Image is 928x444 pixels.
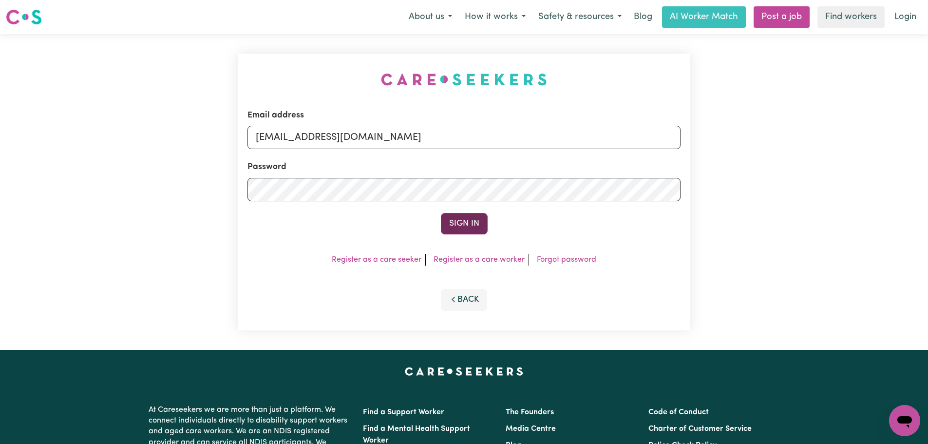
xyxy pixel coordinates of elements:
[889,6,922,28] a: Login
[662,6,746,28] a: AI Worker Match
[402,7,458,27] button: About us
[441,213,488,234] button: Sign In
[458,7,532,27] button: How it works
[648,408,709,416] a: Code of Conduct
[506,408,554,416] a: The Founders
[247,161,286,174] label: Password
[648,425,752,433] a: Charter of Customer Service
[506,425,556,433] a: Media Centre
[6,6,42,28] a: Careseekers logo
[889,405,920,436] iframe: Button to launch messaging window
[332,256,421,264] a: Register as a care seeker
[247,126,681,149] input: Email address
[441,289,488,310] button: Back
[532,7,628,27] button: Safety & resources
[754,6,810,28] a: Post a job
[247,109,304,122] label: Email address
[537,256,596,264] a: Forgot password
[434,256,525,264] a: Register as a care worker
[405,367,523,375] a: Careseekers home page
[6,8,42,26] img: Careseekers logo
[817,6,885,28] a: Find workers
[628,6,658,28] a: Blog
[363,408,444,416] a: Find a Support Worker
